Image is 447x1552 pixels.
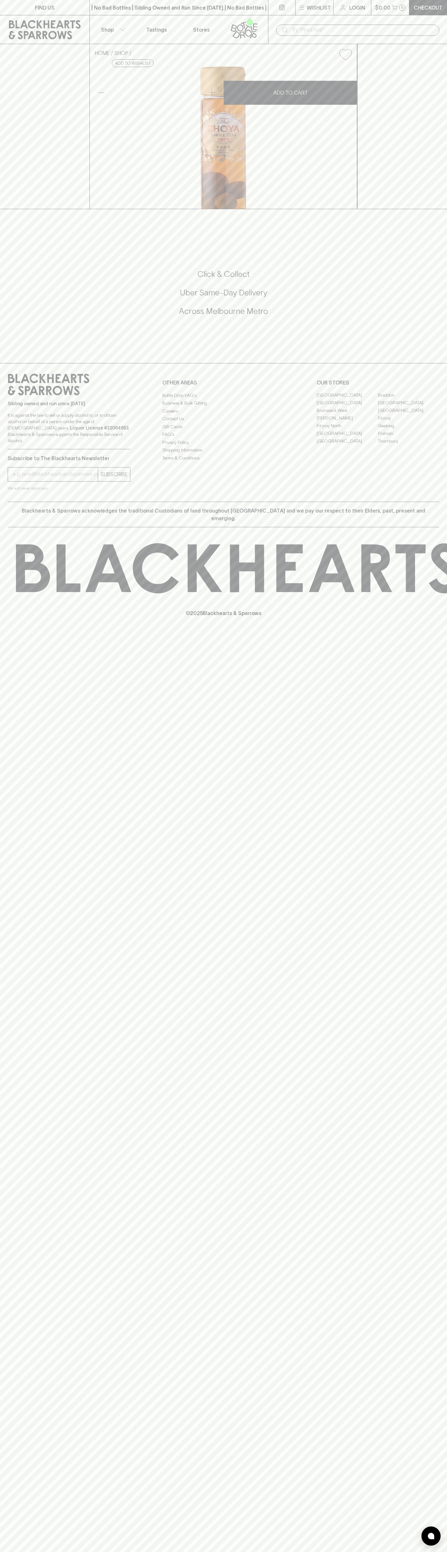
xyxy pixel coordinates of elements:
input: Try "Pinot noir" [291,25,434,35]
a: Thornbury [378,437,439,445]
a: [PERSON_NAME] [317,415,378,422]
h5: Click & Collect [8,269,439,279]
a: [GEOGRAPHIC_DATA] [317,392,378,399]
button: Shop [90,15,135,44]
img: 19794.png [90,65,357,209]
p: FIND US [35,4,55,11]
a: Privacy Policy [162,438,285,446]
a: Shipping Information [162,446,285,454]
p: $0.00 [375,4,390,11]
a: [GEOGRAPHIC_DATA] [317,399,378,407]
a: [GEOGRAPHIC_DATA] [378,399,439,407]
a: SHOP [114,50,128,56]
p: Shop [101,26,114,34]
p: OTHER AREAS [162,379,285,386]
h5: Uber Same-Day Delivery [8,287,439,298]
a: Business & Bulk Gifting [162,399,285,407]
strong: Liquor License #32064953 [70,425,129,430]
input: e.g. jane@blackheartsandsparrows.com.au [13,469,98,479]
p: Checkout [414,4,443,11]
img: bubble-icon [428,1533,434,1539]
a: HOME [95,50,110,56]
a: Braddon [378,392,439,399]
a: Fitzroy [378,415,439,422]
a: Gift Cards [162,423,285,430]
button: SUBSCRIBE [98,468,130,481]
p: OUR STORES [317,379,439,386]
button: Add to wishlist [112,59,154,67]
a: Stores [179,15,224,44]
p: Blackhearts & Sparrows acknowledges the traditional Custodians of land throughout [GEOGRAPHIC_DAT... [12,507,435,522]
a: [GEOGRAPHIC_DATA] [317,430,378,437]
p: Tastings [146,26,167,34]
button: Add to wishlist [337,47,354,63]
p: We will never spam you [8,485,130,491]
a: Terms & Conditions [162,454,285,462]
p: 0 [401,6,404,9]
p: It is against the law to sell or supply alcohol to, or to obtain alcohol on behalf of a person un... [8,412,130,444]
a: Contact Us [162,415,285,423]
button: ADD TO CART [224,81,357,105]
div: Call to action block [8,243,439,350]
a: Prahran [378,430,439,437]
a: Bottle Drop FAQ's [162,392,285,399]
p: Login [349,4,365,11]
a: Careers [162,407,285,415]
p: Wishlist [307,4,331,11]
h5: Across Melbourne Metro [8,306,439,316]
p: Subscribe to The Blackhearts Newsletter [8,454,130,462]
p: Stores [193,26,210,34]
a: Brunswick West [317,407,378,415]
a: Tastings [134,15,179,44]
a: Geelong [378,422,439,430]
p: SUBSCRIBE [101,470,127,478]
p: ADD TO CART [274,89,308,96]
a: Fitzroy North [317,422,378,430]
a: [GEOGRAPHIC_DATA] [378,407,439,415]
a: [GEOGRAPHIC_DATA] [317,437,378,445]
a: FAQ's [162,431,285,438]
p: Sibling owned and run since [DATE] [8,400,130,407]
